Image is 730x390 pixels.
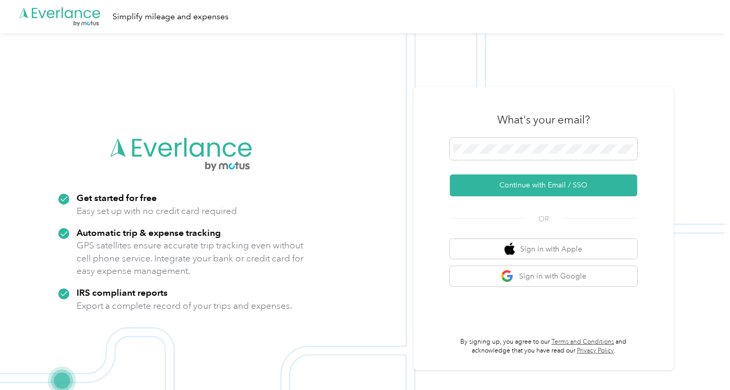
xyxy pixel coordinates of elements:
p: Easy set up with no credit card required [77,205,237,218]
a: Terms and Conditions [552,338,614,346]
h3: What's your email? [497,112,590,127]
strong: Automatic trip & expense tracking [77,227,221,238]
strong: IRS compliant reports [77,287,168,298]
span: OR [525,213,562,224]
button: apple logoSign in with Apple [450,239,637,259]
p: Export a complete record of your trips and expenses. [77,299,292,312]
p: GPS satellites ensure accurate trip tracking even without cell phone service. Integrate your bank... [77,239,304,278]
button: Continue with Email / SSO [450,174,637,196]
p: By signing up, you agree to our and acknowledge that you have read our . [450,337,637,356]
strong: Get started for free [77,192,157,203]
div: Simplify mileage and expenses [112,10,229,23]
img: apple logo [505,243,515,256]
button: google logoSign in with Google [450,266,637,286]
img: google logo [501,270,514,283]
a: Privacy Policy [577,347,614,355]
